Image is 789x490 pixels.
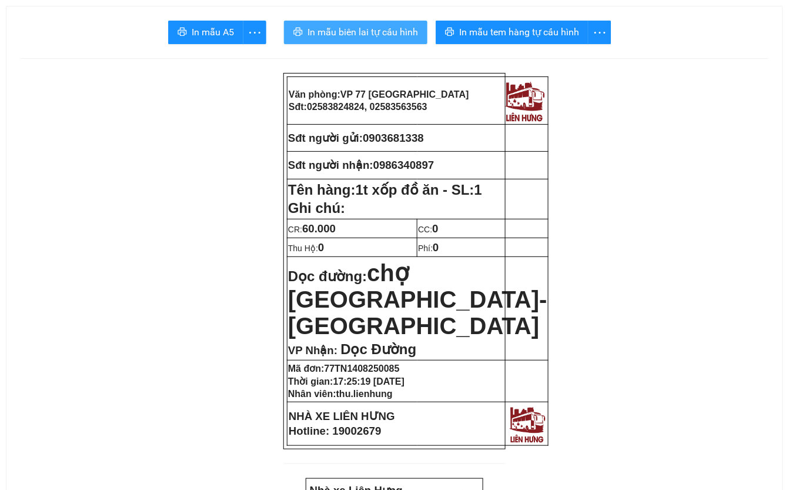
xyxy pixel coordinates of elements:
span: VP 77 [GEOGRAPHIC_DATA] [340,89,469,99]
button: more [588,21,611,44]
span: 0 [432,222,438,235]
span: In mẫu tem hàng tự cấu hình [459,25,579,39]
strong: Nhân viên: [288,389,393,399]
strong: NHÀ XE LIÊN HƯNG [289,410,395,422]
span: 60.000 [302,222,336,235]
strong: Văn phòng: [289,89,469,99]
strong: Sđt người nhận: [288,159,373,171]
button: printerIn mẫu tem hàng tự cấu hình [436,21,589,44]
span: In mẫu biên lai tự cấu hình [307,25,418,39]
span: printer [178,27,187,38]
button: printerIn mẫu biên lai tự cấu hình [284,21,427,44]
span: chợ [GEOGRAPHIC_DATA]-[GEOGRAPHIC_DATA] [288,260,547,339]
strong: Dọc đường: [288,268,547,337]
span: Phí: [418,244,439,253]
span: more [589,25,611,40]
strong: Mã đơn: [288,364,400,374]
strong: Thời gian: [288,376,404,386]
span: 0903681338 [363,132,424,144]
span: Thu Hộ: [288,244,324,253]
span: 0 [433,241,439,254]
strong: Tên hàng: [288,182,482,198]
strong: Hotline: 19002679 [289,425,382,437]
span: 1t xốp đồ ăn - SL: [356,182,482,198]
span: VP Nhận: [288,344,337,356]
span: thu.lienhung [336,389,393,399]
button: printerIn mẫu A5 [168,21,243,44]
span: more [243,25,266,40]
strong: Sđt người gửi: [288,132,363,144]
span: 17:25:19 [DATE] [333,376,405,386]
button: more [243,21,266,44]
span: 0 [318,241,324,254]
span: CC: [418,225,439,234]
span: 0986340897 [373,159,434,171]
span: printer [445,27,454,38]
img: logo [502,78,547,123]
img: logo [507,404,547,444]
span: 1 [474,182,482,198]
span: 02583824824, 02583563563 [307,102,427,112]
span: 77TN1408250085 [325,364,400,374]
span: Dọc Đường [340,341,416,357]
strong: Sđt: [289,102,427,112]
span: In mẫu A5 [192,25,234,39]
span: Ghi chú: [288,200,345,216]
span: printer [293,27,303,38]
span: CR: [288,225,336,234]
